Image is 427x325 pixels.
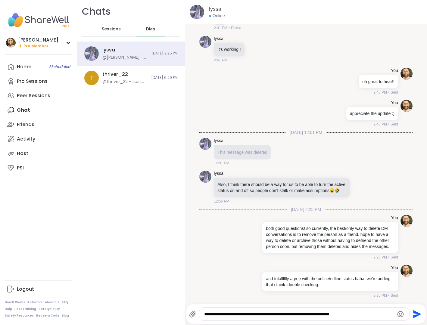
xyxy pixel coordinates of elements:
[229,25,230,31] span: •
[388,255,389,260] span: •
[286,129,326,135] span: [DATE] 12:01 PM
[151,75,178,80] span: [DATE] 6:29 PM
[5,60,72,74] a: Home3Scheduled
[388,90,389,95] span: •
[82,5,111,18] h1: Chats
[214,57,227,63] span: 2:41 PM
[151,51,178,56] span: [DATE] 2:25 PM
[391,265,398,271] h4: You
[373,293,387,298] span: 2:25 PM
[217,46,241,52] p: It’s working !
[23,44,48,49] span: Pro Member
[214,25,227,31] span: 2:01 PM
[17,286,34,292] div: Logout
[102,47,115,53] div: lyssa
[45,300,59,305] a: About Us
[17,136,35,142] div: Activity
[84,46,99,61] img: https://sharewell-space-live.sfo3.digitaloceanspaces.com/user-generated/666f9ab0-b952-44c3-ad34-f...
[6,38,16,48] img: brett
[27,300,42,305] a: Referrals
[17,92,50,99] div: Peer Sessions
[391,293,398,298] span: Sent
[17,78,48,85] div: Pro Sessions
[17,165,24,171] div: PSI
[14,307,36,311] a: Host Training
[5,282,72,296] a: Logout
[391,215,398,221] h4: You
[62,314,69,318] a: Blog
[5,314,34,318] a: Safety Resources
[102,71,128,78] div: thriver_22
[362,79,394,85] p: oh great to hear!!
[214,171,223,177] a: lyssa
[397,311,404,318] button: Emoji picker
[401,100,413,112] img: https://sharewell-space-live.sfo3.digitaloceanspaces.com/user-generated/d9ea036c-8686-480c-8a8f-e...
[373,122,387,127] span: 2:48 PM
[102,54,148,60] div: @[PERSON_NAME] - and totalllllly agree with the online/offline status haha. we're adding that i t...
[214,160,229,166] span: 12:01 PM
[190,5,204,19] img: https://sharewell-space-live.sfo3.digitaloceanspaces.com/user-generated/666f9ab0-b952-44c3-ad34-f...
[266,276,394,288] p: and totalllllly agree with the online/offline status haha. we're adding that i think. double chec...
[231,25,241,31] span: Edited
[401,68,413,80] img: https://sharewell-space-live.sfo3.digitaloceanspaces.com/user-generated/d9ea036c-8686-480c-8a8f-e...
[102,79,148,85] div: @thriver_22 - Just heard the chime sound, I love it !!! 😆
[5,307,12,311] a: Help
[373,90,387,95] span: 2:48 PM
[5,146,72,161] a: Host
[391,68,398,74] h4: You
[373,255,387,260] span: 2:25 PM
[266,225,394,249] p: both good questions! so currently, the best/only way to delete DM conversations is to remove the ...
[209,5,221,13] a: lyssa
[17,150,28,157] div: Host
[388,293,389,298] span: •
[199,138,211,150] img: https://sharewell-space-live.sfo3.digitaloceanspaces.com/user-generated/666f9ab0-b952-44c3-ad34-f...
[49,64,70,69] span: 3 Scheduled
[5,117,72,132] a: Friends
[199,171,211,183] img: https://sharewell-space-live.sfo3.digitaloceanspaces.com/user-generated/666f9ab0-b952-44c3-ad34-f...
[204,311,394,317] textarea: Type your message
[39,307,60,311] a: Safety Policy
[401,265,413,277] img: https://sharewell-space-live.sfo3.digitaloceanspaces.com/user-generated/d9ea036c-8686-480c-8a8f-e...
[391,122,398,127] span: Sent
[217,181,346,193] p: Also, I think there should be a way for us to be able to turn the active status on and off so peo...
[5,10,72,31] img: ShareWell Nav Logo
[17,121,34,128] div: Friends
[350,110,394,116] p: appreciate the update :)
[391,255,398,260] span: Sent
[217,150,267,155] span: This message was deleted
[62,300,68,305] a: FAQ
[391,90,398,95] span: Sent
[90,73,93,82] span: t
[214,36,223,42] a: lyssa
[335,188,340,193] span: 🤣
[146,26,155,32] span: DMs
[209,13,225,19] div: Online
[5,74,72,88] a: Pro Sessions
[5,132,72,146] a: Activity
[401,215,413,227] img: https://sharewell-space-live.sfo3.digitaloceanspaces.com/user-generated/d9ea036c-8686-480c-8a8f-e...
[5,300,25,305] a: How It Works
[214,199,229,204] span: 12:56 PM
[214,138,223,144] a: lyssa
[199,36,211,48] img: https://sharewell-space-live.sfo3.digitaloceanspaces.com/user-generated/666f9ab0-b952-44c3-ad34-f...
[410,307,423,321] button: Send
[102,26,121,32] span: Sessions
[17,63,31,70] div: Home
[391,100,398,106] h4: You
[5,161,72,175] a: PSI
[329,188,335,193] span: 😆
[5,88,72,103] a: Peer Sessions
[287,206,325,212] span: [DATE] 2:25 PM
[18,37,58,43] div: [PERSON_NAME]
[36,314,59,318] a: Redeem Code
[388,122,389,127] span: •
